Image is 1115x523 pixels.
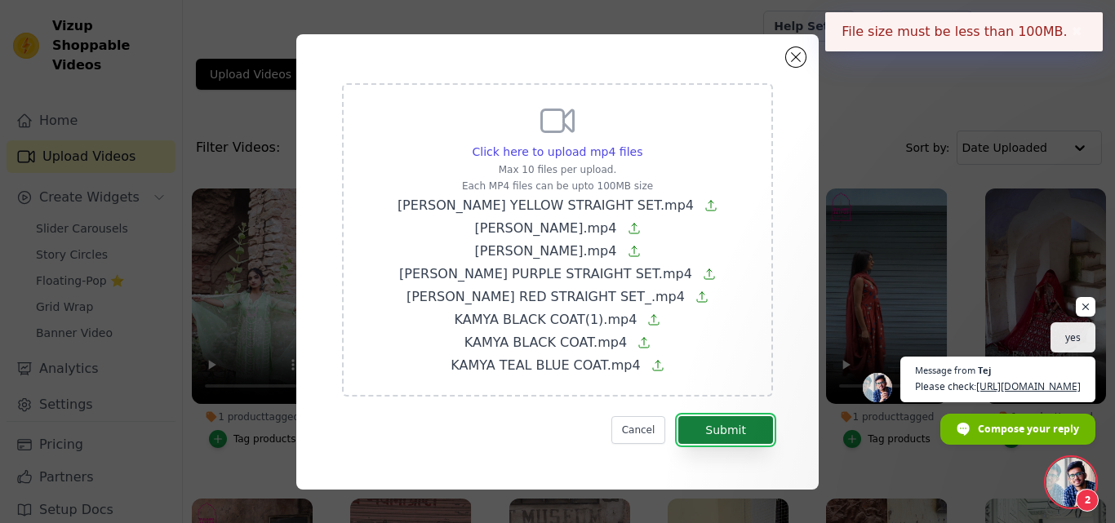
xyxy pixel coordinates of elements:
span: [PERSON_NAME] YELLOW STRAIGHT SET.mp4 [398,197,694,213]
span: KAMYA TEAL BLUE COAT.mp4 [451,357,640,373]
p: Each MP4 files can be upto 100MB size [398,180,717,193]
span: 2 [1076,489,1099,512]
span: Message from [915,366,975,375]
button: Close modal [786,47,806,67]
span: KAMYA BLACK COAT(1).mp4 [455,312,637,327]
span: [PERSON_NAME].mp4 [474,243,616,259]
span: Click here to upload mp4 files [473,145,643,158]
button: Submit [678,416,773,444]
span: Compose your reply [978,414,1079,443]
button: Cancel [611,416,666,444]
div: File size must be less than 100MB. [825,12,1103,51]
span: [PERSON_NAME].mp4 [474,220,616,236]
span: Please check: [915,379,1081,394]
button: Close [1068,22,1086,42]
span: [PERSON_NAME] RED STRAIGHT SET_.mp4 [406,289,685,304]
span: KAMYA BLACK COAT.mp4 [464,335,627,350]
p: Max 10 files per upload. [398,163,717,176]
a: Open chat [1046,458,1095,507]
span: yes [1065,330,1081,345]
span: [PERSON_NAME] PURPLE STRAIGHT SET.mp4 [399,266,692,281]
span: Tej [978,366,991,375]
